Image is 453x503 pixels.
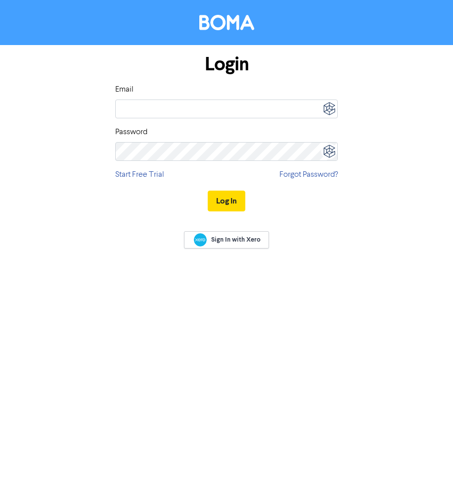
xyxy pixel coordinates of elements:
a: Start Free Trial [115,169,164,181]
label: Password [115,126,147,138]
img: BOMA Logo [199,15,254,30]
img: Xero logo [194,233,207,247]
iframe: Chat Widget [404,455,453,503]
span: Sign In with Xero [211,235,261,244]
button: Log In [208,191,245,211]
h1: Login [115,53,338,76]
a: Forgot Password? [279,169,338,181]
a: Sign In with Xero [184,231,269,249]
label: Email [115,84,134,96]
